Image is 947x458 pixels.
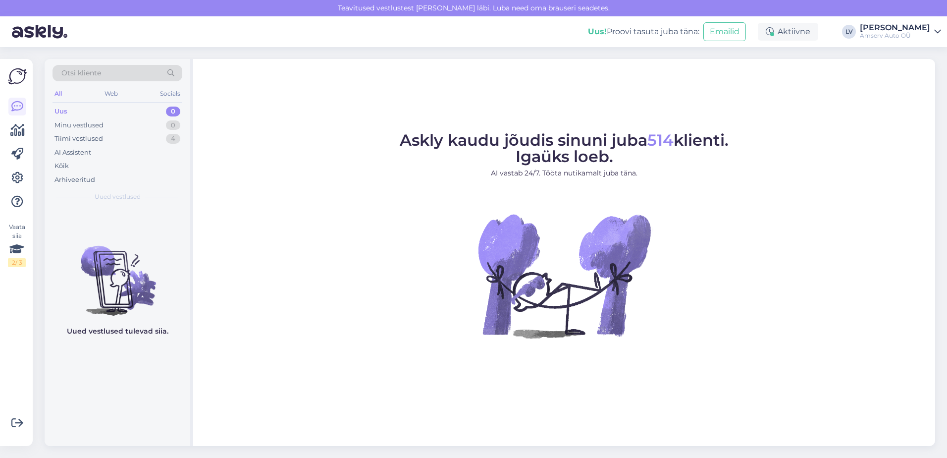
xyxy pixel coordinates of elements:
[166,134,180,144] div: 4
[166,120,180,130] div: 0
[703,22,746,41] button: Emailid
[8,67,27,86] img: Askly Logo
[54,107,67,116] div: Uus
[54,161,69,171] div: Kõik
[67,326,168,337] p: Uued vestlused tulevad siia.
[860,32,930,40] div: Amserv Auto OÜ
[860,24,930,32] div: [PERSON_NAME]
[54,148,91,158] div: AI Assistent
[95,192,141,201] span: Uued vestlused
[61,68,101,78] span: Otsi kliente
[54,134,103,144] div: Tiimi vestlused
[45,228,190,317] img: No chats
[8,258,26,267] div: 2 / 3
[588,26,699,38] div: Proovi tasuta juba täna:
[54,175,95,185] div: Arhiveeritud
[8,223,26,267] div: Vaata siia
[588,27,607,36] b: Uus!
[103,87,120,100] div: Web
[400,168,729,178] p: AI vastab 24/7. Tööta nutikamalt juba täna.
[400,130,729,166] span: Askly kaudu jõudis sinuni juba klienti. Igaüks loeb.
[647,130,674,150] span: 514
[475,186,653,365] img: No Chat active
[158,87,182,100] div: Socials
[166,107,180,116] div: 0
[860,24,941,40] a: [PERSON_NAME]Amserv Auto OÜ
[54,120,104,130] div: Minu vestlused
[758,23,818,41] div: Aktiivne
[842,25,856,39] div: LV
[53,87,64,100] div: All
